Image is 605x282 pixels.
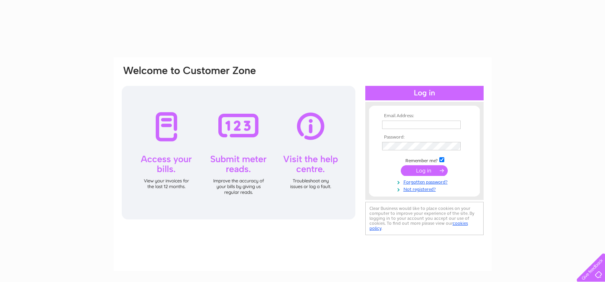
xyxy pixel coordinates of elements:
th: Password: [380,135,469,140]
td: Remember me? [380,156,469,164]
input: Submit [401,165,448,176]
a: Not registered? [382,185,469,192]
th: Email Address: [380,113,469,119]
div: Clear Business would like to place cookies on your computer to improve your experience of the sit... [365,202,484,235]
a: cookies policy [369,221,468,231]
a: Forgotten password? [382,178,469,185]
